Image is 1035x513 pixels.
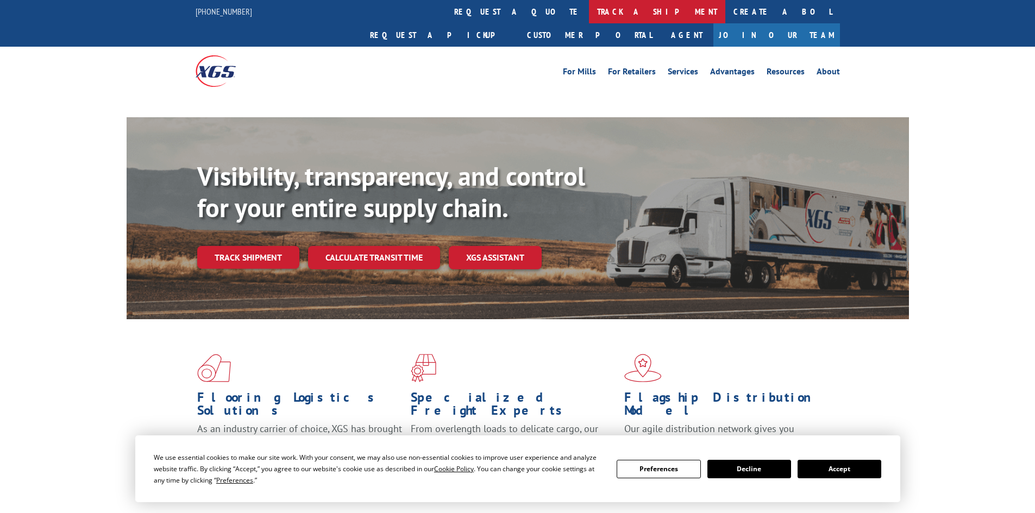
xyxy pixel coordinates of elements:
h1: Flagship Distribution Model [624,391,830,422]
button: Accept [798,460,881,478]
h1: Flooring Logistics Solutions [197,391,403,422]
a: Request a pickup [362,23,519,47]
span: Cookie Policy [434,464,474,473]
img: xgs-icon-flagship-distribution-model-red [624,354,662,382]
button: Preferences [617,460,700,478]
img: xgs-icon-focused-on-flooring-red [411,354,436,382]
a: About [817,67,840,79]
a: Resources [767,67,805,79]
a: Agent [660,23,713,47]
span: Our agile distribution network gives you nationwide inventory management on demand. [624,422,824,448]
span: As an industry carrier of choice, XGS has brought innovation and dedication to flooring logistics... [197,422,402,461]
a: Advantages [710,67,755,79]
h1: Specialized Freight Experts [411,391,616,422]
img: xgs-icon-total-supply-chain-intelligence-red [197,354,231,382]
a: For Mills [563,67,596,79]
a: Calculate transit time [308,246,440,269]
div: We use essential cookies to make our site work. With your consent, we may also use non-essential ... [154,452,604,486]
div: Cookie Consent Prompt [135,435,900,502]
a: Services [668,67,698,79]
a: XGS ASSISTANT [449,246,542,269]
button: Decline [707,460,791,478]
a: Customer Portal [519,23,660,47]
p: From overlength loads to delicate cargo, our experienced staff knows the best way to move your fr... [411,422,616,471]
b: Visibility, transparency, and control for your entire supply chain. [197,159,585,224]
span: Preferences [216,476,253,485]
a: Join Our Team [713,23,840,47]
a: [PHONE_NUMBER] [196,6,252,17]
a: For Retailers [608,67,656,79]
a: Track shipment [197,246,299,269]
